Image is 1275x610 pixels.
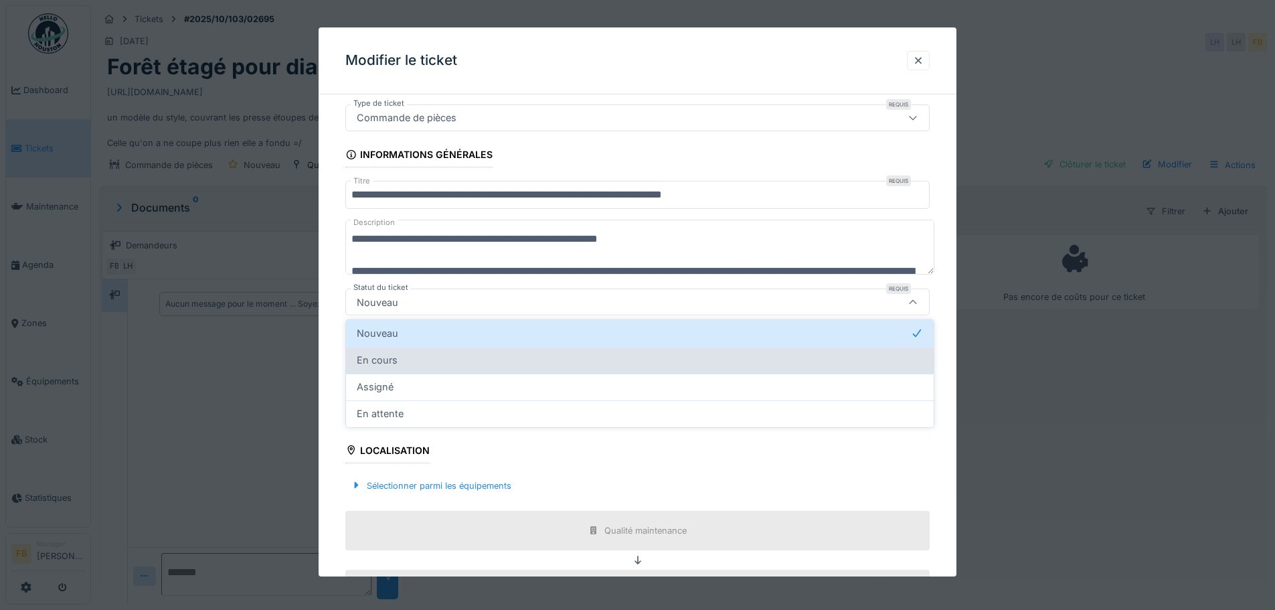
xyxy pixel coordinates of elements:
[357,353,398,368] span: En cours
[351,214,398,231] label: Description
[345,52,457,69] h3: Modifier le ticket
[886,283,911,294] div: Requis
[886,175,911,186] div: Requis
[345,441,430,463] div: Localisation
[351,98,407,109] label: Type de ticket
[357,380,394,394] span: Assigné
[345,477,517,495] div: Sélectionner parmi les équipements
[351,175,373,187] label: Titre
[345,145,493,167] div: Informations générales
[351,282,411,293] label: Statut du ticket
[357,326,398,341] span: Nouveau
[604,524,687,537] div: Qualité maintenance
[351,110,462,125] div: Commande de pièces
[357,406,404,421] span: En attente
[351,295,404,309] div: Nouveau
[886,99,911,110] div: Requis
